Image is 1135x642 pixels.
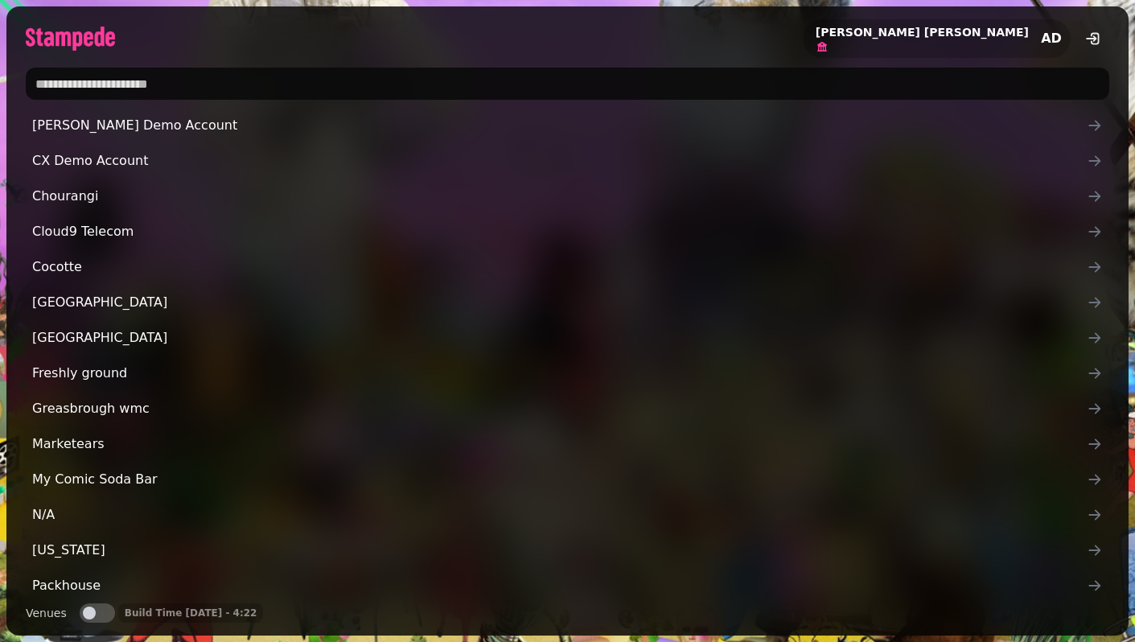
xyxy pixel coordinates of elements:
a: Cloud9 Telecom [26,216,1109,248]
a: [GEOGRAPHIC_DATA] [26,286,1109,319]
span: Chourangi [32,187,1087,206]
a: Marketears [26,428,1109,460]
a: Cocotte [26,251,1109,283]
a: [PERSON_NAME] Demo Account [26,109,1109,142]
span: Freshly ground [32,364,1087,383]
span: N/A [32,505,1087,525]
h2: [PERSON_NAME] [PERSON_NAME] [816,24,1029,40]
span: [GEOGRAPHIC_DATA] [32,293,1087,312]
button: logout [1077,23,1109,55]
span: Cloud9 Telecom [32,222,1087,241]
span: [PERSON_NAME] Demo Account [32,116,1087,135]
span: Marketears [32,434,1087,454]
span: CX Demo Account [32,151,1087,171]
a: Packhouse [26,570,1109,602]
a: [US_STATE] [26,534,1109,566]
span: [US_STATE] [32,541,1087,560]
p: Build Time [DATE] - 4:22 [125,607,257,619]
span: Greasbrough wmc [32,399,1087,418]
a: Chourangi [26,180,1109,212]
a: My Comic Soda Bar [26,463,1109,496]
a: Freshly ground [26,357,1109,389]
span: Cocotte [32,257,1087,277]
a: Greasbrough wmc [26,393,1109,425]
span: Packhouse [32,576,1087,595]
span: AD [1041,32,1062,45]
img: logo [26,27,115,51]
a: N/A [26,499,1109,531]
span: [GEOGRAPHIC_DATA] [32,328,1087,348]
a: CX Demo Account [26,145,1109,177]
span: My Comic Soda Bar [32,470,1087,489]
a: [GEOGRAPHIC_DATA] [26,322,1109,354]
label: Venues [26,603,67,623]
